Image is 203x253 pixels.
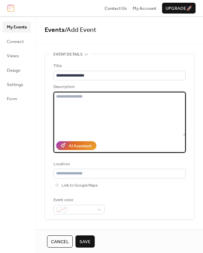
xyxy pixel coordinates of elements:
a: Settings [3,79,31,90]
span: Save [80,238,91,245]
a: My Events [3,21,31,32]
a: Form [3,93,31,104]
button: Cancel [47,235,73,248]
span: Date and time [53,228,82,235]
a: Design [3,65,31,76]
span: My Events [7,24,27,30]
button: AI Assistant [56,141,96,150]
a: Contact Us [105,5,127,12]
span: Form [7,96,17,102]
div: Location [53,161,184,168]
img: logo [7,4,14,12]
a: Connect [3,36,31,47]
span: Design [7,67,20,74]
span: Connect [7,38,24,45]
a: Views [3,50,31,61]
span: Cancel [51,238,69,245]
span: Upgrade 🚀 [165,5,192,12]
span: Settings [7,81,23,88]
a: Events [45,24,65,36]
div: Event color [53,197,103,204]
div: Description [53,84,184,90]
div: Title [53,63,184,69]
span: / Add Event [65,24,96,36]
button: Save [75,235,95,248]
span: Event details [53,51,83,58]
a: My Account [133,5,156,12]
div: AI Assistant [69,143,92,149]
button: Upgrade🚀 [162,3,196,14]
span: Link to Google Maps [62,182,98,189]
span: Views [7,52,19,59]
